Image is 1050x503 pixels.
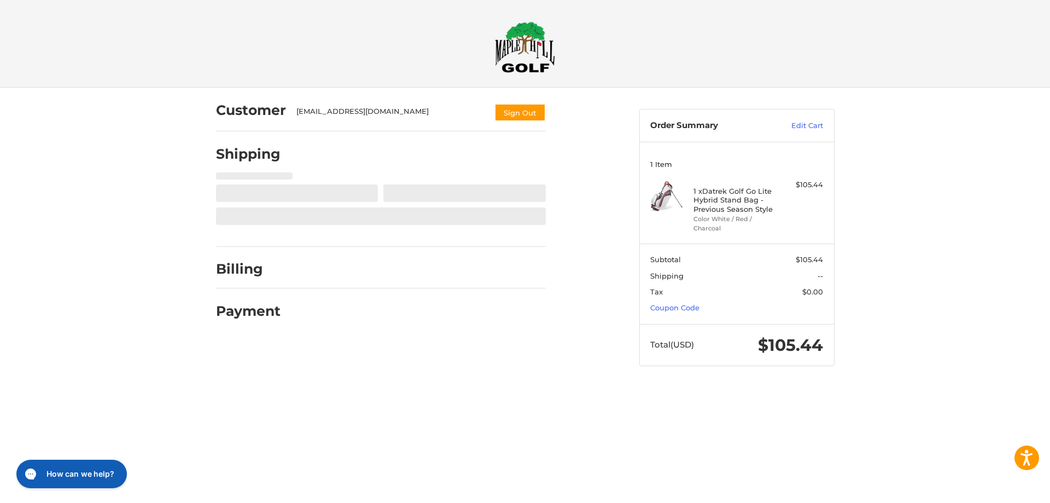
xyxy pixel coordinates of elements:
[296,106,483,122] div: [EMAIL_ADDRESS][DOMAIN_NAME]
[494,103,546,122] button: Sign Out
[650,271,684,280] span: Shipping
[650,287,663,296] span: Tax
[216,102,286,119] h2: Customer
[216,261,280,277] h2: Billing
[693,187,777,213] h4: 1 x Datrek Golf Go Lite Hybrid Stand Bag - Previous Season Style
[216,303,281,320] h2: Payment
[818,271,823,280] span: --
[960,473,1050,503] iframe: Google Customer Reviews
[693,215,777,233] li: Color White / Red / Charcoal
[650,120,768,131] h3: Order Summary
[768,120,823,131] a: Edit Cart
[650,303,699,312] a: Coupon Code
[650,339,694,350] span: Total (USD)
[216,146,281,163] h2: Shipping
[11,456,130,492] iframe: Gorgias live chat messenger
[758,335,823,355] span: $105.44
[495,21,555,73] img: Maple Hill Golf
[802,287,823,296] span: $0.00
[780,180,823,190] div: $105.44
[796,255,823,264] span: $105.44
[650,255,681,264] span: Subtotal
[650,160,823,169] h3: 1 Item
